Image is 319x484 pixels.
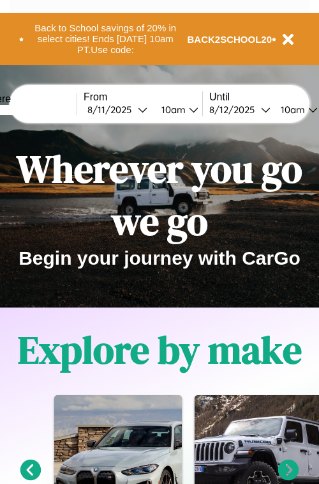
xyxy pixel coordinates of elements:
label: From [84,91,202,103]
div: 8 / 12 / 2025 [209,104,261,116]
b: BACK2SCHOOL20 [188,34,272,45]
div: 8 / 11 / 2025 [87,104,138,116]
div: 10am [155,104,189,116]
div: 10am [274,104,308,116]
button: 10am [151,103,202,116]
button: Back to School savings of 20% in select cities! Ends [DATE] 10am PT.Use code: [24,19,188,59]
button: 8/11/2025 [84,103,151,116]
h1: Explore by make [18,324,302,376]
